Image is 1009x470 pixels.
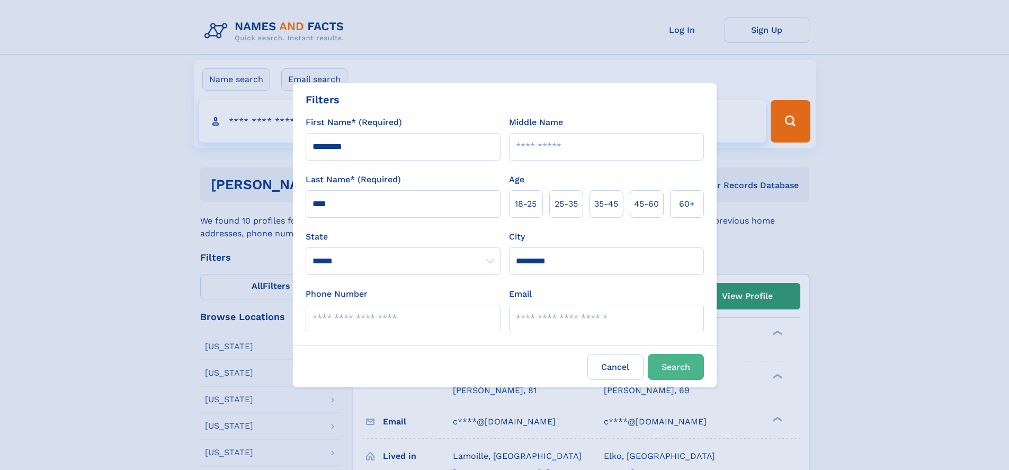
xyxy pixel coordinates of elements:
[306,230,501,243] label: State
[509,173,524,186] label: Age
[306,92,340,108] div: Filters
[587,354,644,380] label: Cancel
[306,116,402,129] label: First Name* (Required)
[306,173,401,186] label: Last Name* (Required)
[509,288,532,300] label: Email
[509,230,525,243] label: City
[509,116,563,129] label: Middle Name
[555,198,578,210] span: 25‑35
[306,288,368,300] label: Phone Number
[634,198,659,210] span: 45‑60
[515,198,537,210] span: 18‑25
[594,198,618,210] span: 35‑45
[648,354,704,380] button: Search
[679,198,695,210] span: 60+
